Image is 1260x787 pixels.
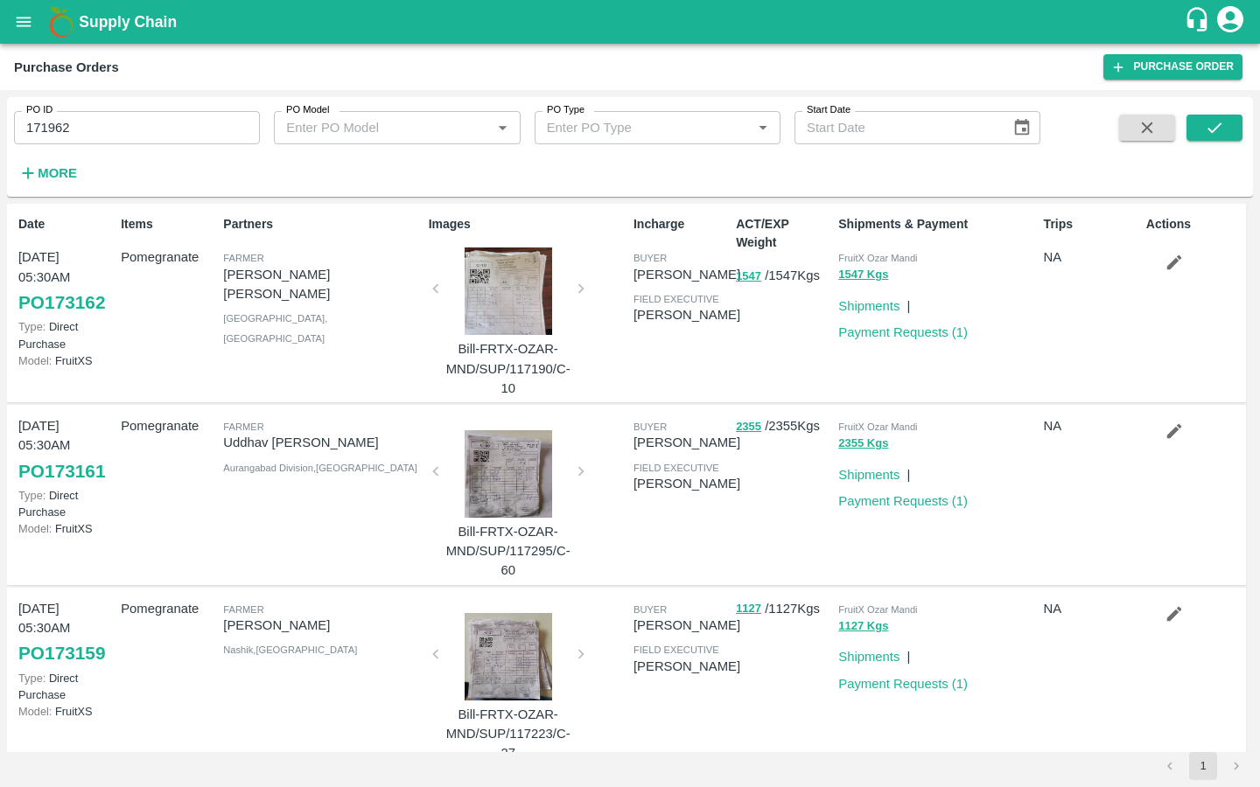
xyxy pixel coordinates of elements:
p: Direct Purchase [18,318,114,352]
div: Purchase Orders [14,56,119,79]
p: Bill-FRTX-OZAR-MND/SUP/117190/C-10 [443,339,574,398]
p: FruitXS [18,520,114,537]
span: [GEOGRAPHIC_DATA] , [GEOGRAPHIC_DATA] [223,313,327,343]
label: PO Type [547,103,584,117]
button: 1547 [736,267,761,287]
p: Bill-FRTX-OZAR-MND/SUP/117223/C-27 [443,705,574,763]
span: Type: [18,672,45,685]
span: FruitX Ozar Mandi [838,421,917,432]
p: [PERSON_NAME] [633,265,740,284]
p: [PERSON_NAME] [633,474,740,493]
a: PO173161 [18,456,105,487]
span: buyer [633,421,667,432]
p: Partners [223,215,421,233]
a: PO173159 [18,637,105,669]
p: Bill-FRTX-OZAR-MND/SUP/117295/C-60 [443,522,574,581]
p: Pomegranate [121,247,216,267]
p: FruitXS [18,352,114,369]
input: Enter PO Model [279,116,463,139]
button: Open [491,116,514,139]
p: [PERSON_NAME] [PERSON_NAME] [223,265,421,304]
button: 1127 Kgs [838,616,888,637]
a: Payment Requests (1) [838,677,968,691]
p: Images [429,215,626,233]
p: Shipments & Payment [838,215,1036,233]
span: Type: [18,489,45,502]
div: | [899,458,910,484]
p: / 1127 Kgs [736,599,831,619]
p: NA [1044,416,1139,435]
a: Payment Requests (1) [838,325,968,339]
p: Pomegranate [121,416,216,435]
div: customer-support [1184,6,1214,38]
span: field executive [633,644,719,655]
button: 2355 [736,417,761,437]
p: [PERSON_NAME] [223,616,421,635]
input: Enter PO ID [14,111,260,144]
p: NA [1044,247,1139,267]
p: NA [1044,599,1139,618]
label: PO ID [26,103,52,117]
span: Farmer [223,604,263,615]
a: Shipments [838,650,899,664]
div: | [899,640,910,666]
p: ACT/EXP Weight [736,215,831,252]
strong: More [38,166,77,180]
a: Shipments [838,468,899,482]
span: Nashik , [GEOGRAPHIC_DATA] [223,644,357,655]
p: [PERSON_NAME] [633,305,740,324]
p: [PERSON_NAME] [633,433,740,452]
a: Shipments [838,299,899,313]
button: Open [752,116,774,139]
span: Model: [18,354,52,367]
p: [DATE] 05:30AM [18,416,114,456]
button: 1127 [736,599,761,619]
div: | [899,289,910,316]
p: Trips [1044,215,1139,233]
p: Items [121,215,216,233]
button: 1547 Kgs [838,265,888,285]
input: Start Date [794,111,998,144]
p: [PERSON_NAME] [633,657,740,676]
button: More [14,158,81,188]
a: Payment Requests (1) [838,494,968,508]
nav: pagination navigation [1153,752,1253,780]
a: Supply Chain [79,10,1184,34]
p: / 2355 Kgs [736,416,831,436]
p: Date [18,215,114,233]
a: PO173162 [18,287,105,318]
span: Aurangabad Division , [GEOGRAPHIC_DATA] [223,463,417,473]
p: Actions [1146,215,1242,233]
p: Uddhav [PERSON_NAME] [223,433,421,452]
p: [DATE] 05:30AM [18,247,114,287]
span: Type: [18,320,45,333]
img: logo [44,4,79,39]
button: 2355 Kgs [838,434,888,454]
span: field executive [633,294,719,304]
span: FruitX Ozar Mandi [838,253,917,263]
p: FruitXS [18,703,114,720]
span: FruitX Ozar Mandi [838,604,917,615]
span: Farmer [223,253,263,263]
button: page 1 [1189,752,1217,780]
p: [DATE] 05:30AM [18,599,114,638]
input: Enter PO Type [540,116,724,139]
span: Model: [18,705,52,718]
button: Choose date [1005,111,1039,144]
p: [PERSON_NAME] [633,616,740,635]
span: field executive [633,463,719,473]
label: Start Date [807,103,850,117]
p: Direct Purchase [18,670,114,703]
label: PO Model [286,103,330,117]
span: buyer [633,253,667,263]
a: Purchase Order [1103,54,1242,80]
p: Pomegranate [121,599,216,618]
span: Farmer [223,421,263,432]
b: Supply Chain [79,13,177,31]
span: buyer [633,604,667,615]
p: Incharge [633,215,729,233]
button: open drawer [3,2,44,42]
p: Direct Purchase [18,487,114,520]
div: account of current user [1214,3,1246,40]
span: Model: [18,522,52,535]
